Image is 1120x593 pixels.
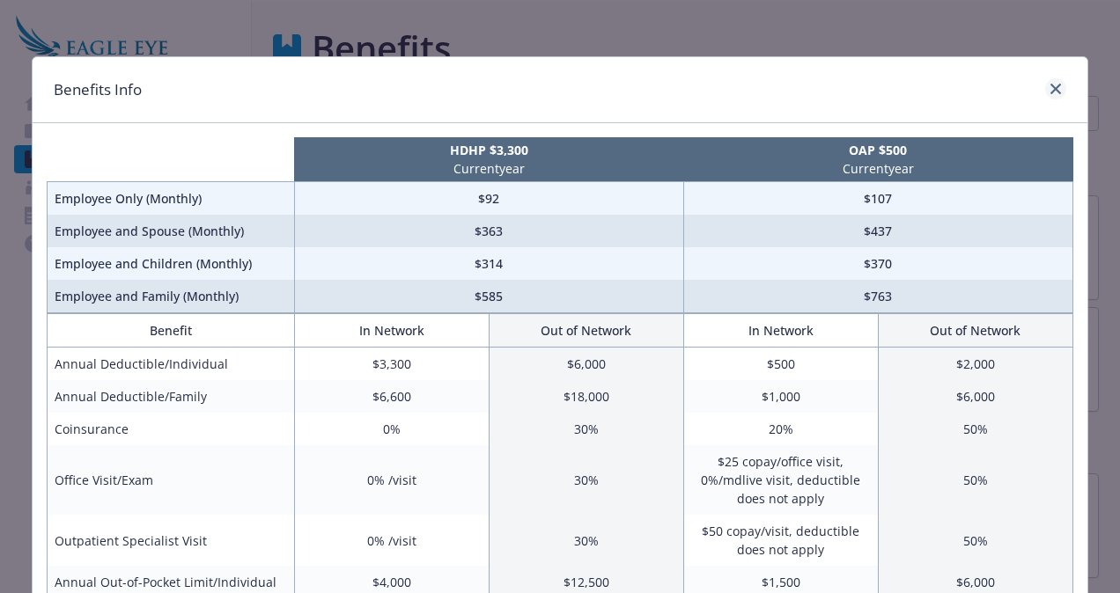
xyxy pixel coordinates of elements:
[683,445,878,515] td: $25 copay/office visit, 0%/mdlive visit, deductible does not apply
[48,247,295,280] td: Employee and Children (Monthly)
[683,215,1072,247] td: $437
[48,445,295,515] td: Office Visit/Exam
[48,314,295,348] th: Benefit
[687,159,1069,178] p: Current year
[878,348,1072,381] td: $2,000
[48,280,295,313] td: Employee and Family (Monthly)
[878,515,1072,566] td: 50%
[683,380,878,413] td: $1,000
[54,78,142,101] h1: Benefits Info
[48,137,295,182] th: intentionally left blank
[294,380,489,413] td: $6,600
[489,445,683,515] td: 30%
[489,314,683,348] th: Out of Network
[683,280,1072,313] td: $763
[489,413,683,445] td: 30%
[294,413,489,445] td: 0%
[298,141,680,159] p: HDHP $3,300
[683,413,878,445] td: 20%
[48,413,295,445] td: Coinsurance
[683,515,878,566] td: $50 copay/visit, deductible does not apply
[489,515,683,566] td: 30%
[489,348,683,381] td: $6,000
[1045,78,1066,99] a: close
[48,215,295,247] td: Employee and Spouse (Monthly)
[294,445,489,515] td: 0% /visit
[687,141,1069,159] p: OAP $500
[294,247,683,280] td: $314
[878,314,1072,348] th: Out of Network
[298,159,680,178] p: Current year
[683,182,1072,216] td: $107
[294,280,683,313] td: $585
[294,348,489,381] td: $3,300
[48,515,295,566] td: Outpatient Specialist Visit
[878,413,1072,445] td: 50%
[683,348,878,381] td: $500
[294,182,683,216] td: $92
[48,348,295,381] td: Annual Deductible/Individual
[48,380,295,413] td: Annual Deductible/Family
[294,215,683,247] td: $363
[48,182,295,216] td: Employee Only (Monthly)
[683,247,1072,280] td: $370
[489,380,683,413] td: $18,000
[683,314,878,348] th: In Network
[294,515,489,566] td: 0% /visit
[294,314,489,348] th: In Network
[878,445,1072,515] td: 50%
[878,380,1072,413] td: $6,000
